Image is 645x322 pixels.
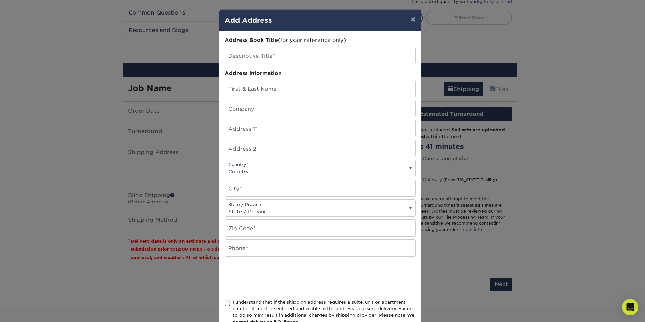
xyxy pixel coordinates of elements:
h4: Add Address [225,15,416,25]
div: Open Intercom Messenger [622,299,638,315]
iframe: reCAPTCHA [225,265,327,291]
span: Address Book Title [225,37,278,43]
div: (for your reference only) [225,36,416,44]
div: Address Information [225,70,416,77]
button: × [405,10,421,29]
